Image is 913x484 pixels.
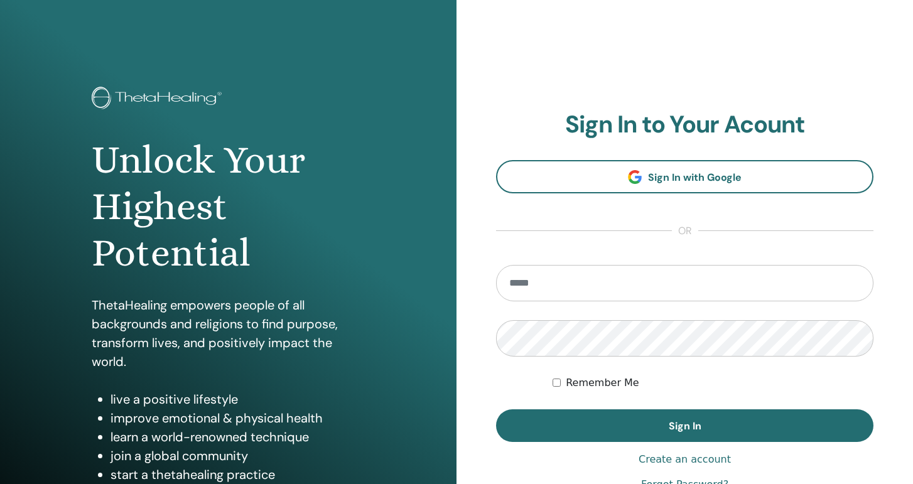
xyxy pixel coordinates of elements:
[92,296,365,371] p: ThetaHealing empowers people of all backgrounds and religions to find purpose, transform lives, a...
[111,465,365,484] li: start a thetahealing practice
[566,375,639,390] label: Remember Me
[669,419,701,433] span: Sign In
[111,446,365,465] li: join a global community
[111,390,365,409] li: live a positive lifestyle
[111,409,365,428] li: improve emotional & physical health
[92,137,365,277] h1: Unlock Your Highest Potential
[672,223,698,239] span: or
[553,375,873,390] div: Keep me authenticated indefinitely or until I manually logout
[111,428,365,446] li: learn a world-renowned technique
[496,110,873,139] h2: Sign In to Your Acount
[496,160,873,193] a: Sign In with Google
[639,452,731,467] a: Create an account
[648,171,742,184] span: Sign In with Google
[496,409,873,442] button: Sign In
